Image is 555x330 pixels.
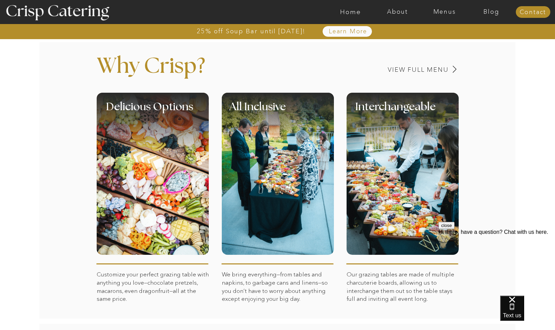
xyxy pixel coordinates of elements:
[106,101,229,122] h1: Delicious Options
[229,101,376,122] h1: All Inclusive
[374,9,421,15] a: About
[97,56,281,87] p: Why Crisp?
[355,101,482,122] h1: Interchangeable
[500,296,555,330] iframe: podium webchat widget bubble
[340,67,449,73] a: View Full Menu
[172,28,330,35] a: 25% off Soup Bar until [DATE]!
[516,9,550,16] a: Contact
[327,9,374,15] a: Home
[468,9,515,15] a: Blog
[438,222,555,304] iframe: podium webchat widget prompt
[421,9,468,15] a: Menus
[313,28,383,35] a: Learn More
[222,270,334,309] p: We bring everything—from tables and napkins, to garbage cans and linens—so you don’t have to worr...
